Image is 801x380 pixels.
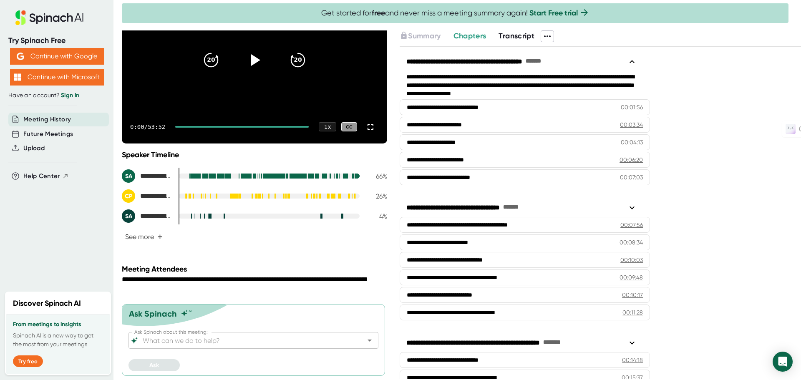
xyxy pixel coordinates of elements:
[321,8,589,18] span: Get started for and never miss a meeting summary again!
[17,53,24,60] img: Aehbyd4JwY73AAAAAElFTkSuQmCC
[620,221,643,229] div: 00:07:56
[128,359,180,371] button: Ask
[622,291,643,299] div: 00:10:17
[122,169,172,183] div: Simon Gentry (Mime Analytics)
[10,69,104,86] button: Continue with Microsoft
[366,192,387,200] div: 26 %
[400,30,453,42] div: Upgrade to access
[408,31,441,40] span: Summary
[622,356,643,364] div: 00:14:18
[8,92,105,99] div: Have an account?
[149,362,159,369] span: Ask
[529,8,578,18] a: Start Free trial
[23,129,73,139] button: Future Meetings
[122,169,135,183] div: SA
[13,331,103,349] p: Spinach AI is a new way to get the most from your meetings
[453,31,486,40] span: Chapters
[620,273,643,282] div: 00:09:48
[23,143,45,153] button: Upload
[372,8,385,18] b: free
[499,30,534,42] button: Transcript
[621,103,643,111] div: 00:01:56
[620,156,643,164] div: 00:06:20
[319,122,336,131] div: 1 x
[364,335,375,346] button: Open
[129,309,177,319] div: Ask Spinach
[61,92,79,99] a: Sign in
[122,264,389,274] div: Meeting Attendees
[122,189,172,203] div: Chris Pizzurro
[23,171,69,181] button: Help Center
[400,30,441,42] button: Summary
[499,31,534,40] span: Transcript
[13,321,103,328] h3: From meetings to insights
[122,189,135,203] div: CP
[620,256,643,264] div: 00:10:03
[341,122,357,132] div: CC
[13,298,81,309] h2: Discover Spinach AI
[122,209,135,223] div: SA
[122,150,387,159] div: Speaker Timeline
[620,121,643,129] div: 00:03:34
[453,30,486,42] button: Chapters
[122,229,166,244] button: See more+
[620,173,643,181] div: 00:07:03
[366,212,387,220] div: 4 %
[141,335,351,346] input: What can we do to help?
[622,308,643,317] div: 00:11:28
[621,138,643,146] div: 00:04:13
[366,172,387,180] div: 66 %
[10,48,104,65] button: Continue with Google
[773,352,793,372] div: Open Intercom Messenger
[157,234,163,240] span: +
[620,238,643,247] div: 00:08:34
[130,123,165,130] div: 0:00 / 53:52
[13,355,43,367] button: Try free
[23,171,60,181] span: Help Center
[122,209,172,223] div: Sameer Alarakhia
[8,36,105,45] div: Try Spinach Free
[23,115,71,124] button: Meeting History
